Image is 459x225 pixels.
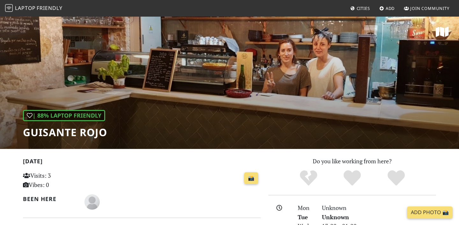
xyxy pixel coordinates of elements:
a: 📸 [244,172,258,184]
img: LaptopFriendly [5,4,13,12]
div: Unknown [318,213,440,222]
div: Unknown [318,203,440,213]
p: Visits: 3 Vibes: 0 [23,171,97,190]
a: LaptopFriendly LaptopFriendly [5,3,62,14]
span: Laptop [15,4,36,12]
h1: Guisante Rojo [23,126,107,138]
span: Friendly [37,4,62,12]
div: Yes [330,169,374,187]
a: Join Community [401,3,452,14]
a: Add [377,3,397,14]
span: Alexander Hallgren [84,198,100,205]
div: No [287,169,331,187]
div: Definitely! [374,169,418,187]
img: blank-535327c66bd565773addf3077783bbfce4b00ec00e9fd257753287c682c7fa38.png [84,194,100,210]
div: Tue [294,213,318,222]
div: Mon [294,203,318,213]
span: Add [386,5,395,11]
a: Add Photo 📸 [407,206,453,219]
h2: [DATE] [23,158,261,167]
h2: Been here [23,196,77,202]
div: | 88% Laptop Friendly [23,110,105,121]
p: Do you like working from here? [268,157,436,166]
span: Cities [357,5,370,11]
span: Join Community [410,5,449,11]
a: Cities [348,3,373,14]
